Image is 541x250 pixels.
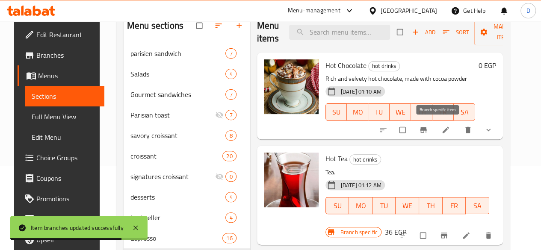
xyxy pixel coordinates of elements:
[124,207,250,228] div: best seller4
[18,65,104,86] a: Menus
[130,89,225,100] div: Gourmet sandwiches
[419,197,443,214] button: TH
[372,106,386,118] span: TU
[329,106,344,118] span: SU
[474,19,535,45] button: Manage items
[36,214,98,224] span: Menu disclaimer
[392,24,410,40] span: Select section
[374,121,394,139] button: sort-choices
[352,200,369,212] span: MO
[38,71,98,81] span: Menus
[457,106,472,118] span: SA
[215,111,224,119] svg: Inactive section
[225,130,236,141] div: items
[25,106,104,127] a: Full Menu View
[124,187,250,207] div: desserts4
[36,29,98,40] span: Edit Restaurant
[226,91,236,99] span: 7
[484,126,493,134] svg: Show Choices
[18,147,104,168] a: Choice Groups
[337,181,385,189] span: [DATE] 01:12 AM
[390,103,411,121] button: WE
[381,6,437,15] div: [GEOGRAPHIC_DATA]
[225,48,236,59] div: items
[288,6,340,16] div: Menu-management
[225,171,236,182] div: items
[436,106,450,118] span: FR
[226,50,236,58] span: 7
[481,21,528,43] span: Manage items
[31,223,124,232] div: Item branches updated successfully
[376,200,393,212] span: TU
[349,197,372,214] button: MO
[412,27,435,37] span: Add
[18,45,104,65] a: Branches
[124,43,250,64] div: parisien sandwich7
[36,173,98,183] span: Coupons
[18,188,104,209] a: Promotions
[443,27,469,37] span: Sort
[479,226,500,245] button: delete
[32,91,98,101] span: Sections
[124,166,250,187] div: signatures croissant0
[36,194,98,204] span: Promotions
[124,228,250,248] div: Espresso16
[222,151,236,161] div: items
[349,154,381,165] div: hot drinks
[124,84,250,105] div: Gourmet sandwiches7
[130,151,222,161] span: croissant
[325,74,475,84] p: Rich and velvety hot chocolate, made with cocoa powder
[526,6,530,15] span: D
[130,171,215,182] div: signatures croissant
[124,105,250,125] div: Parisian toast7
[130,110,215,120] span: Parisian toast
[393,106,408,118] span: WE
[469,200,486,212] span: SA
[264,59,319,114] img: Hot Chocolate
[18,168,104,188] a: Coupons
[325,59,367,72] span: Hot Chocolate
[36,50,98,60] span: Branches
[325,152,348,165] span: Hot Tea
[347,103,368,121] button: MO
[435,226,455,245] button: Branch-specific-item
[466,197,489,214] button: SA
[257,19,279,45] h2: Menu items
[36,235,98,245] span: Upsell
[18,24,104,45] a: Edit Restaurant
[337,88,385,96] span: [DATE] 01:10 AM
[415,227,433,244] span: Select to update
[446,200,463,212] span: FR
[414,121,435,139] button: Branch-specific-item
[414,106,429,118] span: TH
[130,233,222,243] span: Espresso
[223,152,236,160] span: 20
[479,59,496,71] h6: 0 EGP
[32,112,98,122] span: Full Menu View
[329,200,346,212] span: SU
[130,130,225,141] span: savory croissant
[25,127,104,147] a: Edit Menu
[18,209,104,229] a: Menu disclaimer
[458,121,479,139] button: delete
[325,103,347,121] button: SU
[222,233,236,243] div: items
[325,197,349,214] button: SU
[289,25,390,40] input: search
[127,19,183,32] h2: Menu sections
[399,200,416,212] span: WE
[230,16,250,35] button: Add section
[350,106,365,118] span: MO
[36,153,98,163] span: Choice Groups
[130,69,225,79] span: Salads
[225,192,236,202] div: items
[462,231,472,240] a: Edit menu item
[443,197,466,214] button: FR
[130,212,225,223] span: best seller
[130,48,225,59] span: parisien sandwich
[423,200,439,212] span: TH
